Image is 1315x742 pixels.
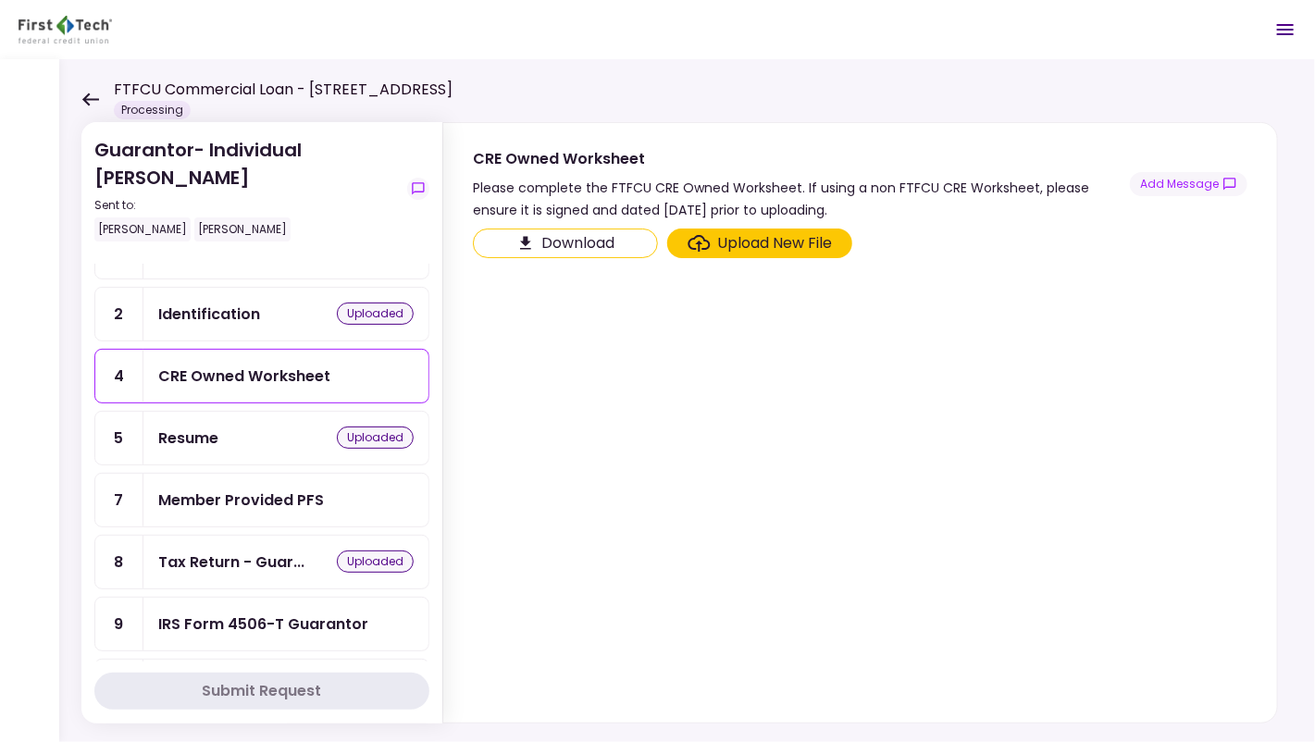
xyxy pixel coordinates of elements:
div: Submit Request [203,680,322,702]
div: Processing [114,101,191,119]
div: Guarantor- Individual [PERSON_NAME] [94,136,400,241]
span: Click here to upload the required document [667,229,852,258]
button: Open menu [1263,7,1308,52]
div: Please complete the FTFCU CRE Owned Worksheet. If using a non FTFCU CRE Worksheet, please ensure ... [473,177,1130,221]
div: Upload New File [718,232,833,254]
div: CRE Owned WorksheetPlease complete the FTFCU CRE Owned Worksheet. If using a non FTFCU CRE Worksh... [442,122,1278,723]
button: Click here to download the document [473,229,658,258]
div: [PERSON_NAME] [194,217,291,241]
h1: FTFCU Commercial Loan - [STREET_ADDRESS] [114,79,453,101]
div: [PERSON_NAME] [94,217,191,241]
div: CRE Owned Worksheet [473,147,1130,170]
button: show-messages [1130,172,1247,196]
div: Sent to: [94,197,400,214]
button: show-messages [407,178,429,200]
button: Submit Request [94,673,429,710]
img: Partner icon [19,16,112,43]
